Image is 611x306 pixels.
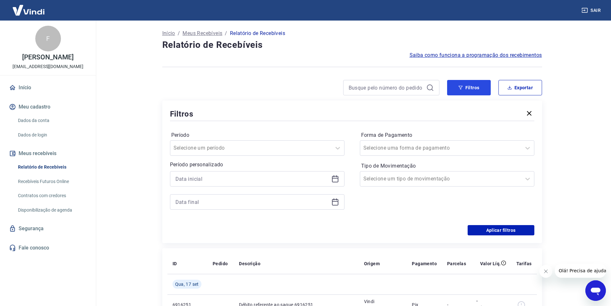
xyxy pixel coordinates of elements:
[22,54,73,61] p: [PERSON_NAME]
[555,264,606,278] iframe: Mensagem da empresa
[8,100,88,114] button: Meu cadastro
[498,80,542,95] button: Exportar
[468,225,534,235] button: Aplicar filtros
[35,26,61,51] div: F
[364,260,380,267] p: Origem
[173,260,177,267] p: ID
[410,51,542,59] a: Saiba como funciona a programação dos recebimentos
[447,80,491,95] button: Filtros
[171,131,343,139] label: Período
[15,175,88,188] a: Recebíveis Futuros Online
[15,189,88,202] a: Contratos com credores
[182,30,222,37] a: Meus Recebíveis
[480,260,501,267] p: Valor Líq.
[516,260,532,267] p: Tarifas
[349,83,424,92] input: Busque pelo número do pedido
[170,161,344,169] p: Período personalizado
[175,281,199,287] span: Qua, 17 set
[15,204,88,217] a: Disponibilização de agenda
[225,30,227,37] p: /
[8,222,88,236] a: Segurança
[361,131,533,139] label: Forma de Pagamento
[585,280,606,301] iframe: Botão para abrir a janela de mensagens
[175,174,329,184] input: Data inicial
[15,161,88,174] a: Relatório de Recebíveis
[13,63,83,70] p: [EMAIL_ADDRESS][DOMAIN_NAME]
[580,4,603,16] button: Sair
[175,197,329,207] input: Data final
[8,146,88,161] button: Meus recebíveis
[162,30,175,37] a: Início
[239,260,260,267] p: Descrição
[412,260,437,267] p: Pagamento
[361,162,533,170] label: Tipo de Movimentação
[15,128,88,142] a: Dados de login
[8,241,88,255] a: Fale conosco
[4,4,54,10] span: Olá! Precisa de ajuda?
[170,109,194,119] h5: Filtros
[178,30,180,37] p: /
[8,81,88,95] a: Início
[230,30,285,37] p: Relatório de Recebíveis
[162,39,542,51] h4: Relatório de Recebíveis
[447,260,466,267] p: Parcelas
[539,265,552,278] iframe: Fechar mensagem
[8,0,49,20] img: Vindi
[213,260,228,267] p: Pedido
[15,114,88,127] a: Dados da conta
